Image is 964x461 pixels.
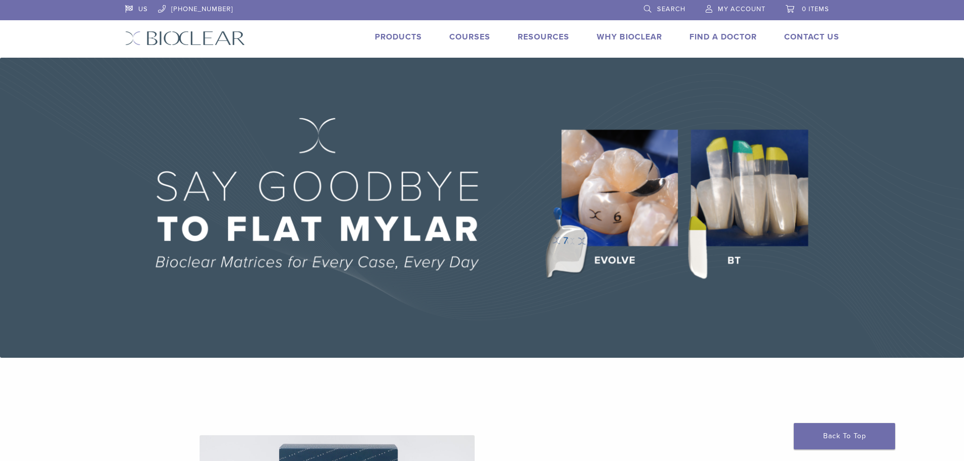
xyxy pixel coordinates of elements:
[449,32,490,42] a: Courses
[518,32,569,42] a: Resources
[784,32,839,42] a: Contact Us
[689,32,757,42] a: Find A Doctor
[802,5,829,13] span: 0 items
[597,32,662,42] a: Why Bioclear
[718,5,765,13] span: My Account
[125,31,245,46] img: Bioclear
[657,5,685,13] span: Search
[794,423,895,449] a: Back To Top
[375,32,422,42] a: Products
